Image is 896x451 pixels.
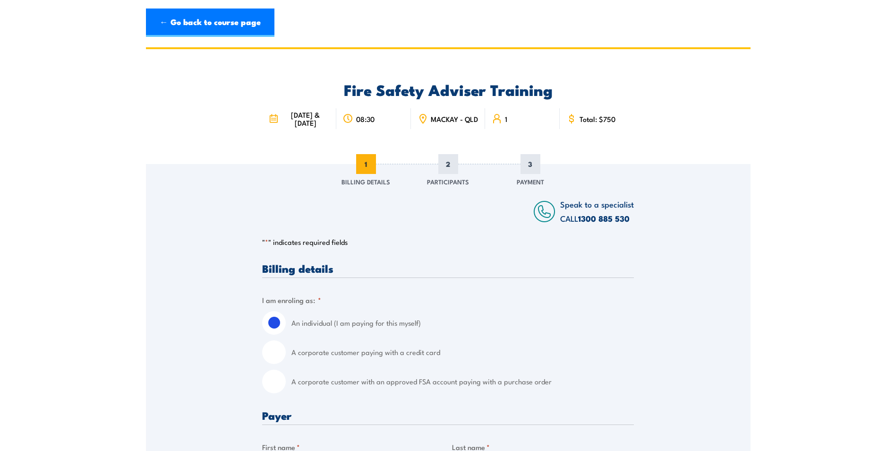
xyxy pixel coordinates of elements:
[291,370,634,393] label: A corporate customer with an approved FSA account paying with a purchase order
[427,177,469,186] span: Participants
[578,212,630,225] a: 1300 885 530
[431,115,478,123] span: MACKAY - QLD
[521,154,540,174] span: 3
[262,83,634,96] h2: Fire Safety Adviser Training
[505,115,507,123] span: 1
[341,177,390,186] span: Billing Details
[262,410,634,421] h3: Payer
[560,198,634,224] span: Speak to a specialist CALL
[281,111,330,127] span: [DATE] & [DATE]
[517,177,544,186] span: Payment
[262,263,634,274] h3: Billing details
[262,237,634,247] p: " " indicates required fields
[146,9,274,37] a: ← Go back to course page
[291,311,634,335] label: An individual (I am paying for this myself)
[291,340,634,364] label: A corporate customer paying with a credit card
[356,154,376,174] span: 1
[356,115,375,123] span: 08:30
[438,154,458,174] span: 2
[262,295,321,305] legend: I am enroling as:
[580,115,615,123] span: Total: $750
